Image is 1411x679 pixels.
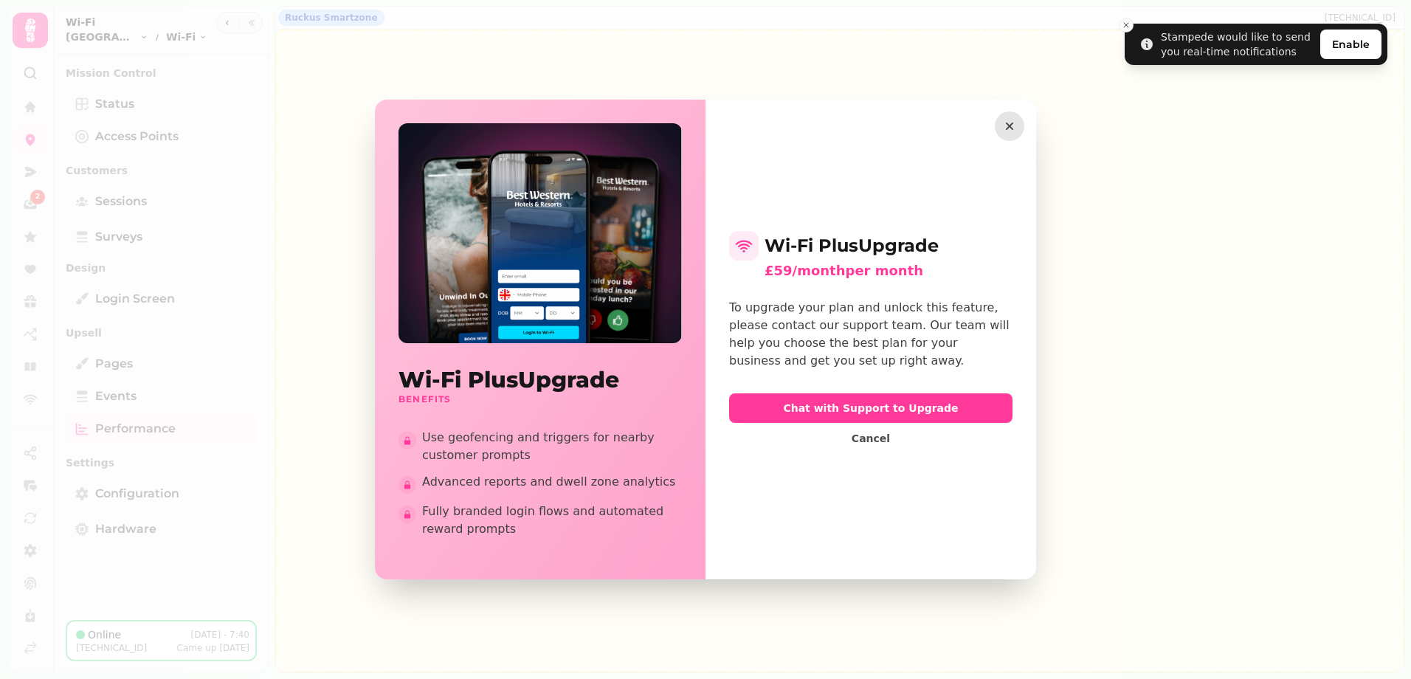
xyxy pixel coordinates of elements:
span: Cancel [852,433,890,444]
div: £59/month per month [765,261,1012,281]
span: Fully branded login flows and automated reward prompts [422,503,682,538]
span: Advanced reports and dwell zone analytics [422,473,682,491]
button: Cancel [840,429,902,448]
span: Use geofencing and triggers for nearby customer prompts [422,429,682,464]
button: Chat with Support to Upgrade [729,393,1012,423]
span: Chat with Support to Upgrade [741,403,1001,413]
h3: Benefits [399,393,682,405]
button: Enable [1320,30,1381,59]
h2: Wi-Fi Plus Upgrade [399,367,682,393]
div: Stampede would like to send you real-time notifications [1161,30,1314,59]
button: Close toast [1119,18,1134,32]
h2: Wi-Fi Plus Upgrade [729,231,1012,261]
div: To upgrade your plan and unlock this feature, please contact our support team. Our team will help... [729,299,1012,370]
